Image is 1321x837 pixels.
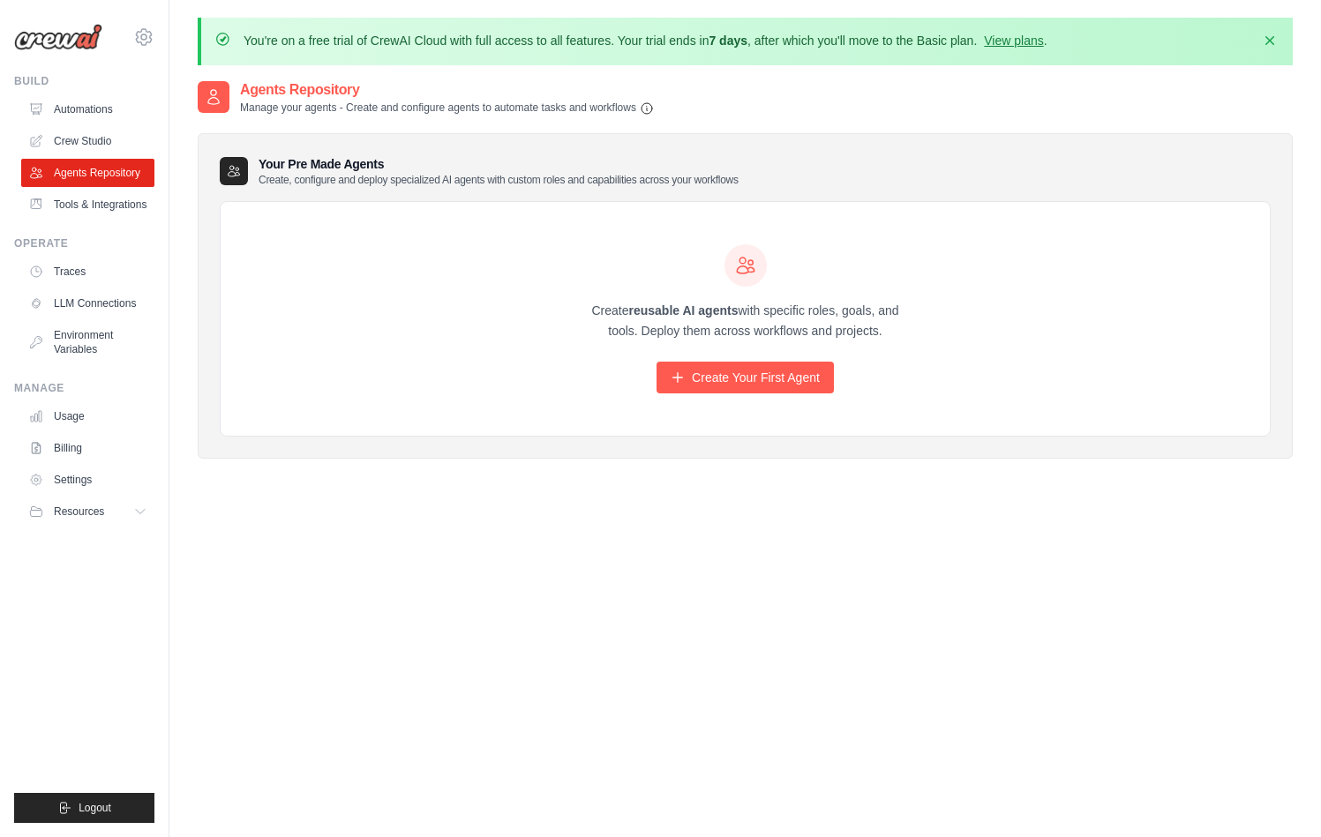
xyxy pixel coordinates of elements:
[240,101,654,116] p: Manage your agents - Create and configure agents to automate tasks and workflows
[259,173,739,187] p: Create, configure and deploy specialized AI agents with custom roles and capabilities across your...
[21,95,154,123] a: Automations
[21,321,154,363] a: Environment Variables
[576,301,915,341] p: Create with specific roles, goals, and tools. Deploy them across workflows and projects.
[244,32,1047,49] p: You're on a free trial of CrewAI Cloud with full access to all features. Your trial ends in , aft...
[14,74,154,88] div: Build
[628,303,738,318] strong: reusable AI agents
[21,127,154,155] a: Crew Studio
[709,34,747,48] strong: 7 days
[21,159,154,187] a: Agents Repository
[54,504,104,519] span: Resources
[240,79,654,101] h2: Agents Repository
[21,434,154,462] a: Billing
[79,801,111,815] span: Logout
[21,191,154,219] a: Tools & Integrations
[14,24,102,50] img: Logo
[21,466,154,494] a: Settings
[14,236,154,250] div: Operate
[21,258,154,286] a: Traces
[21,402,154,430] a: Usage
[14,381,154,395] div: Manage
[21,289,154,318] a: LLM Connections
[657,362,834,393] a: Create Your First Agent
[14,793,154,823] button: Logout
[984,34,1043,48] a: View plans
[21,497,154,526] button: Resources
[259,155,739,187] h3: Your Pre Made Agents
